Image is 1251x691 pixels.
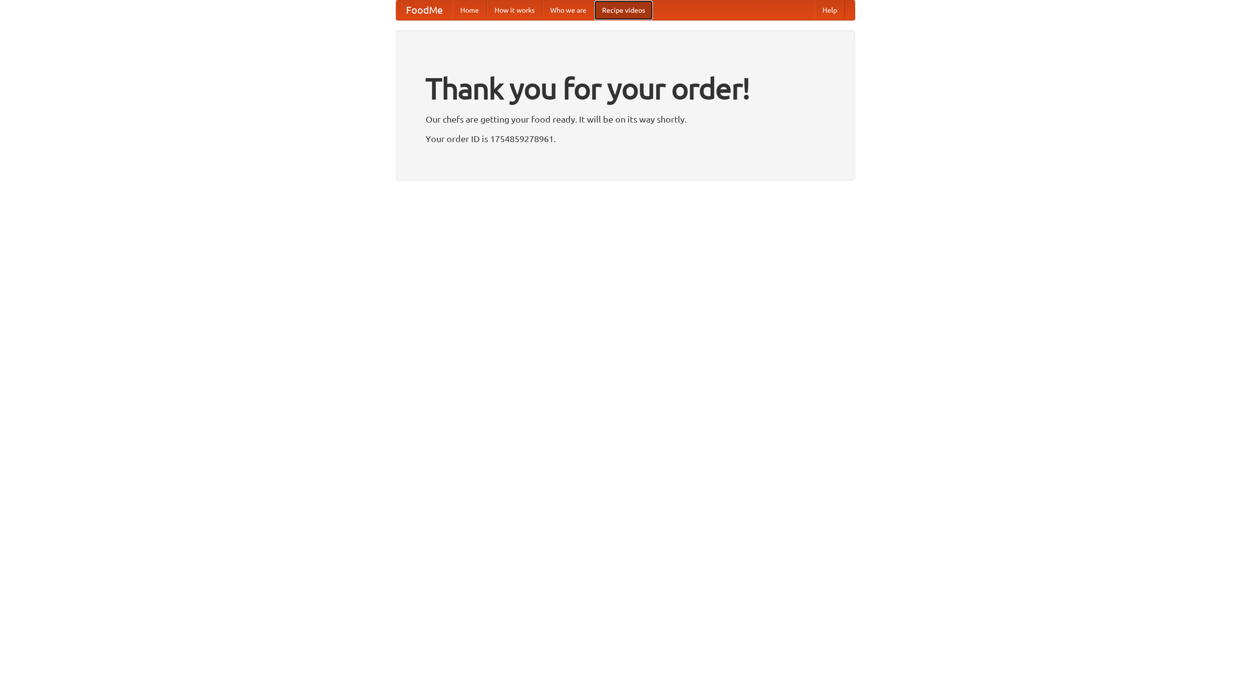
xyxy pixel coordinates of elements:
p: Our chefs are getting your food ready. It will be on its way shortly. [426,112,825,126]
a: Help [815,0,845,20]
h1: Thank you for your order! [426,65,825,112]
a: Home [453,0,487,20]
a: How it works [487,0,542,20]
p: Your order ID is 1754859278961. [426,131,825,146]
a: Who we are [542,0,594,20]
a: FoodMe [396,0,453,20]
a: Recipe videos [594,0,653,20]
